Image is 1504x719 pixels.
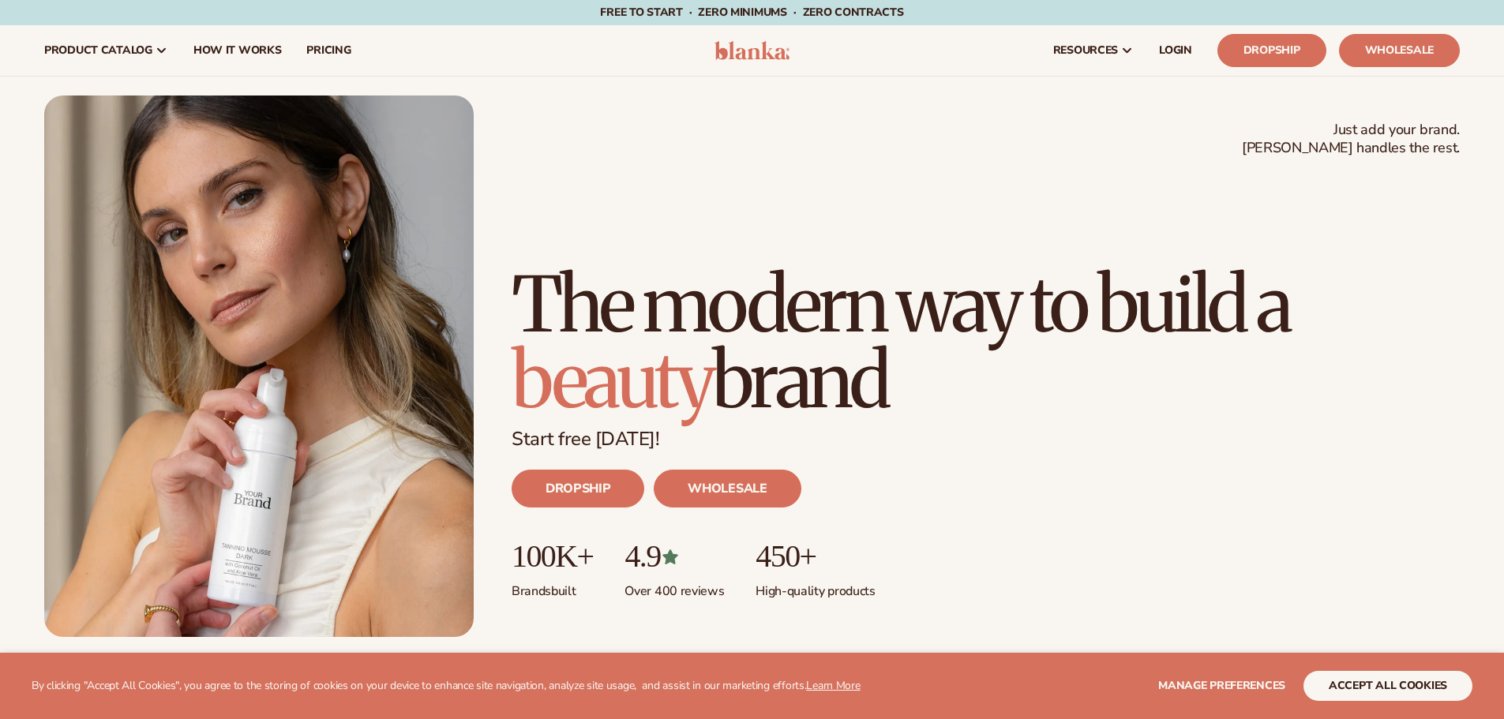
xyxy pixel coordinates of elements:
span: Manage preferences [1158,678,1285,693]
a: Learn More [806,678,860,693]
button: Manage preferences [1158,671,1285,701]
a: pricing [294,25,363,76]
span: How It Works [193,44,282,57]
a: Dropship [1217,34,1326,67]
a: Wholesale [1339,34,1460,67]
span: Free to start · ZERO minimums · ZERO contracts [600,5,903,20]
p: High-quality products [756,574,875,600]
span: beauty [512,333,712,428]
p: 450+ [756,539,875,574]
h1: The modern way to build a brand [512,267,1460,418]
a: resources [1041,25,1146,76]
p: 4.9 [624,539,724,574]
span: product catalog [44,44,152,57]
a: WHOLESALE [654,470,801,507]
p: 100K+ [512,539,593,574]
a: DROPSHIP [512,470,644,507]
button: accept all cookies [1303,671,1472,701]
p: Over 400 reviews [624,574,724,600]
span: resources [1053,44,1118,57]
p: Start free [DATE]! [512,428,1460,451]
a: product catalog [32,25,181,76]
span: LOGIN [1159,44,1192,57]
img: Blanka hero private label beauty Female holding tanning mousse [44,95,474,637]
p: By clicking "Accept All Cookies", you agree to the storing of cookies on your device to enhance s... [32,680,861,693]
p: Brands built [512,574,593,600]
a: LOGIN [1146,25,1205,76]
span: Just add your brand. [PERSON_NAME] handles the rest. [1242,121,1460,158]
span: pricing [306,44,351,57]
a: How It Works [181,25,294,76]
img: logo [714,41,790,60]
